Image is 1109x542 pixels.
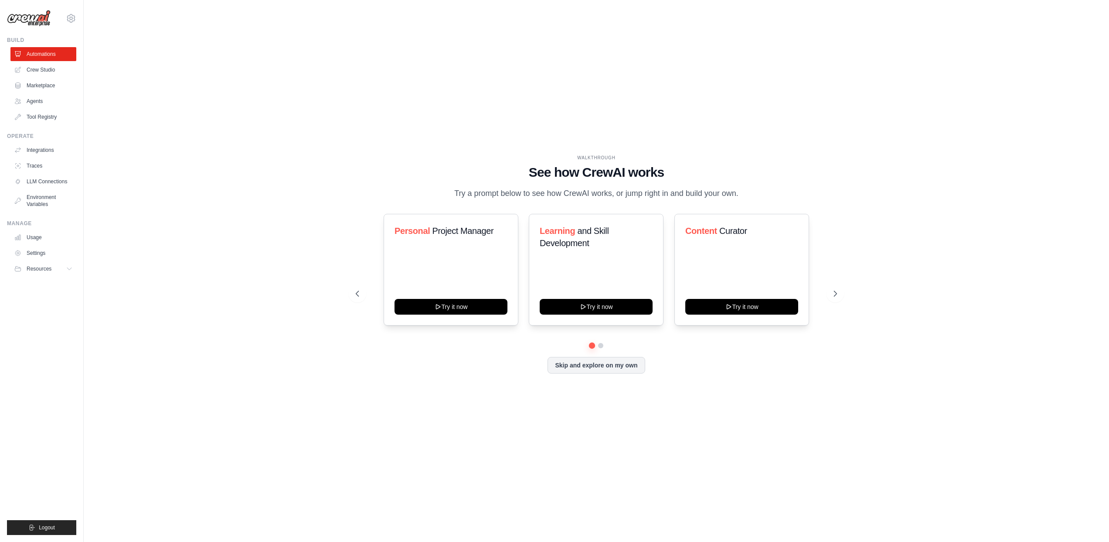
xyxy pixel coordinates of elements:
div: Manage [7,220,76,227]
span: Curator [719,226,747,236]
a: Agents [10,94,76,108]
a: Tool Registry [10,110,76,124]
h1: See how CrewAI works [356,165,837,180]
a: Environment Variables [10,190,76,211]
div: Operate [7,133,76,140]
div: Build [7,37,76,44]
button: Try it now [685,299,798,315]
iframe: Chat Widget [1065,500,1109,542]
img: Logo [7,10,51,27]
a: Crew Studio [10,63,76,77]
a: Settings [10,246,76,260]
p: Try a prompt below to see how CrewAI works, or jump right in and build your own. [450,187,743,200]
span: Personal [395,226,430,236]
div: WALKTHROUGH [356,154,837,161]
span: Project Manager [432,226,493,236]
span: Learning [540,226,575,236]
button: Logout [7,520,76,535]
button: Resources [10,262,76,276]
a: Usage [10,230,76,244]
span: Content [685,226,717,236]
button: Try it now [395,299,507,315]
button: Try it now [540,299,653,315]
button: Skip and explore on my own [548,357,645,374]
span: Logout [39,524,55,531]
a: Automations [10,47,76,61]
span: Resources [27,265,51,272]
a: Integrations [10,143,76,157]
a: LLM Connections [10,175,76,189]
a: Marketplace [10,79,76,93]
a: Traces [10,159,76,173]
